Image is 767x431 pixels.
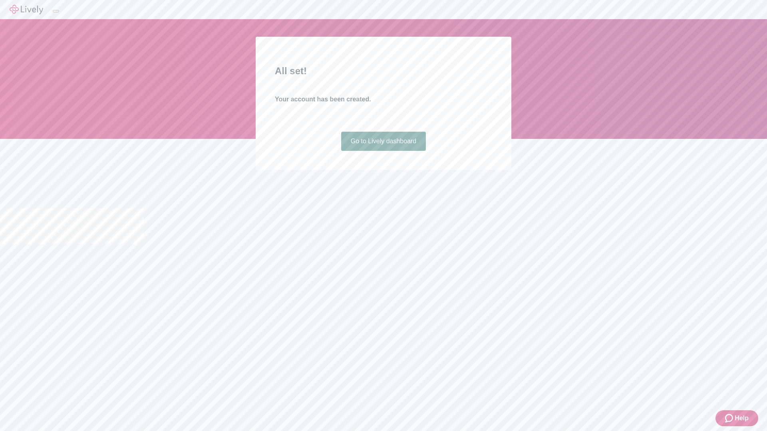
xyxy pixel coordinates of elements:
[735,413,749,423] span: Help
[53,10,59,12] button: Log out
[715,410,758,426] button: Zendesk support iconHelp
[725,413,735,423] svg: Zendesk support icon
[275,64,492,78] h2: All set!
[10,5,43,14] img: Lively
[275,95,492,104] h4: Your account has been created.
[341,132,426,151] a: Go to Lively dashboard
